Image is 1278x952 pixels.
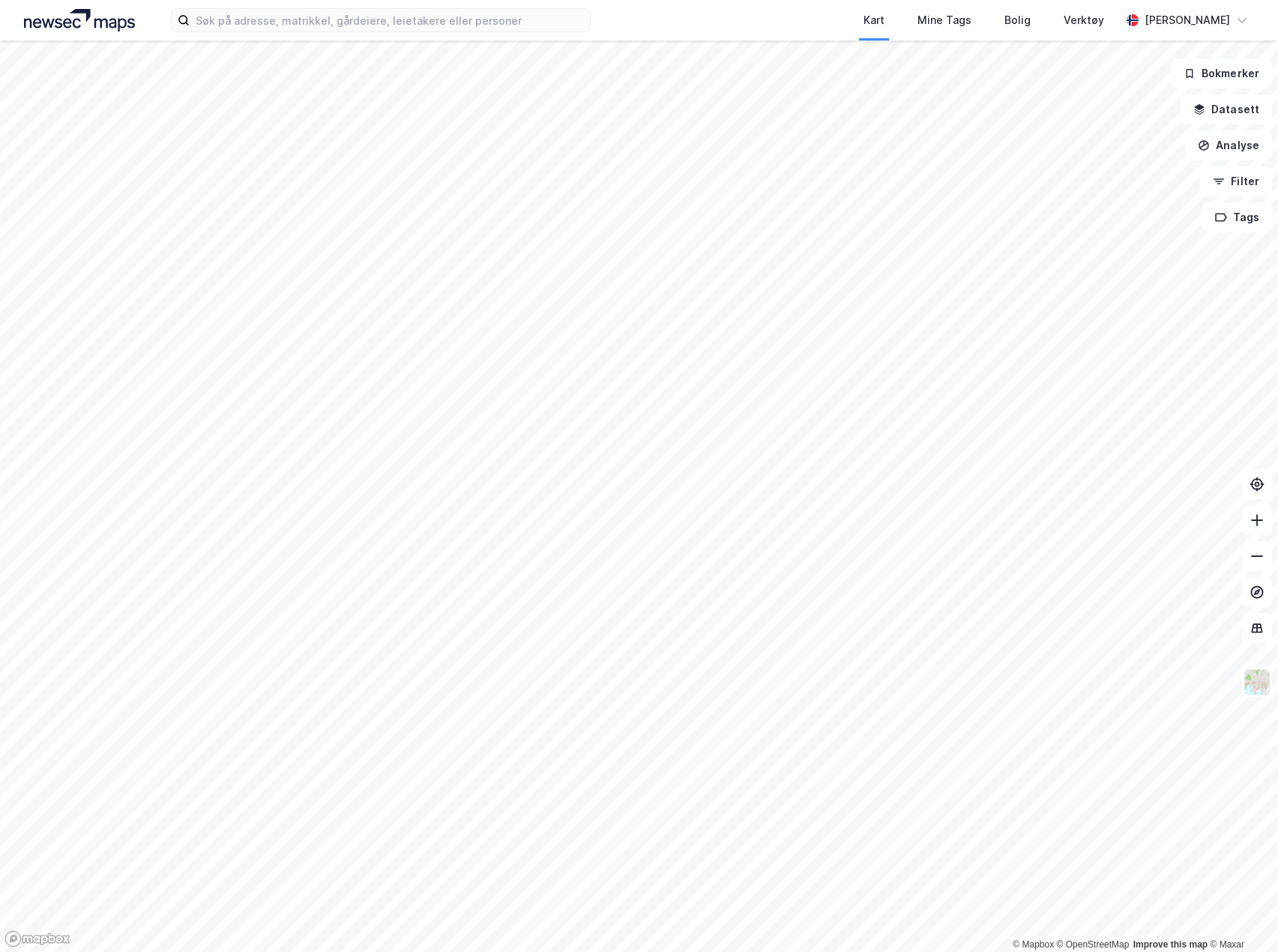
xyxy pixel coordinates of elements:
div: Verktøy [1064,11,1104,29]
div: Bolig [1004,11,1031,29]
iframe: Chat Widget [1203,880,1278,952]
input: Søk på adresse, matrikkel, gårdeiere, leietakere eller personer [190,9,590,31]
img: logo.a4113a55bc3d86da70a041830d287a7e.svg [24,9,135,31]
div: [PERSON_NAME] [1145,11,1230,29]
a: OpenStreetMap [1057,939,1130,950]
a: Improve this map [1133,939,1208,950]
div: Kart [863,11,884,29]
a: Mapbox [1013,939,1054,950]
a: Mapbox homepage [4,930,70,948]
button: Datasett [1181,94,1272,124]
div: Mine Tags [917,11,971,29]
button: Analyse [1185,130,1272,160]
button: Filter [1200,166,1272,196]
div: Kontrollprogram for chat [1203,880,1278,952]
img: Z [1243,668,1271,696]
button: Tags [1202,202,1272,232]
button: Bokmerker [1171,58,1272,88]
